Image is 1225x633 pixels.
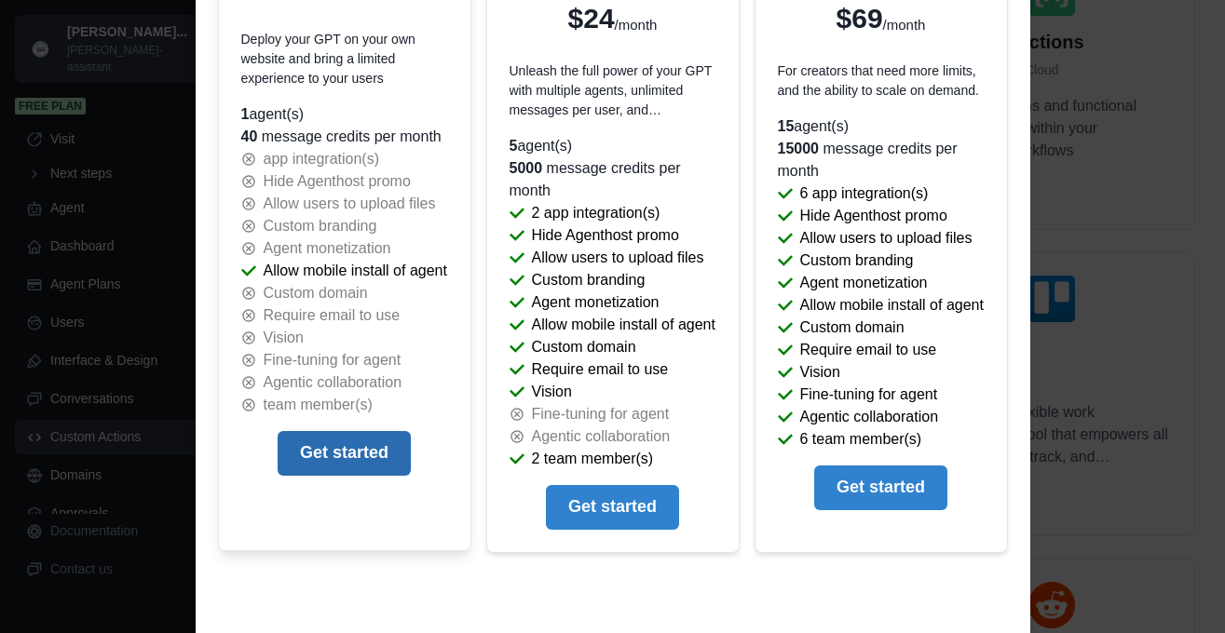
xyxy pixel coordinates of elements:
p: message credits per month [510,157,716,202]
p: Unleash the full power of your GPT with multiple agents, unlimited messages per user, and subscri... [510,61,716,120]
p: /month [615,15,658,36]
p: team member(s) [264,394,373,416]
p: Deploy your GPT on your own website and bring a limited experience to your users [241,30,448,88]
p: Require email to use [800,339,937,361]
p: Custom domain [800,316,905,339]
p: 6 app integration(s) [800,182,929,205]
p: Custom domain [264,282,368,304]
p: Agentic collaboration [264,371,402,394]
span: 40 [241,128,258,144]
span: 5000 [510,160,543,176]
p: app integration(s) [264,148,380,170]
p: Fine-tuning for agent [264,349,402,371]
p: Custom domain [532,336,636,358]
p: Require email to use [532,358,669,381]
p: Custom branding [532,269,646,291]
p: Allow mobile install of agent [800,294,984,316]
p: For creators that need more limits, and the ability to scale on demand. [778,61,985,101]
span: 15 [778,118,795,134]
p: Agent monetization [800,272,928,294]
p: Hide Agenthost promo [264,170,411,193]
button: Get started [814,465,947,510]
p: Agent monetization [532,291,660,314]
p: Vision [532,381,572,403]
p: Hide Agenthost promo [800,205,947,227]
p: Agent monetization [264,237,391,260]
p: /month [883,15,926,36]
p: 2 team member(s) [532,448,654,470]
p: Vision [264,327,304,349]
p: agent(s) [241,103,448,126]
p: agent(s) [778,115,985,138]
p: Agentic collaboration [532,425,671,448]
span: 1 [241,106,250,122]
p: Agentic collaboration [800,406,939,428]
span: 5 [510,138,518,154]
button: Get started [278,431,411,476]
p: Allow users to upload files [264,193,436,215]
p: message credits per month [241,126,448,148]
p: Fine-tuning for agent [800,384,938,406]
p: Allow users to upload files [532,247,704,269]
p: Fine-tuning for agent [532,403,670,425]
p: Require email to use [264,304,401,327]
p: Allow users to upload files [800,227,973,249]
button: Get started [546,485,679,530]
span: 15000 [778,141,820,156]
p: Custom branding [264,215,377,237]
p: agent(s) [510,135,716,157]
p: Allow mobile install of agent [264,260,447,282]
p: Hide Agenthost promo [532,224,679,247]
p: message credits per month [778,138,985,182]
p: 2 app integration(s) [532,202,660,224]
p: Custom branding [800,249,914,272]
p: Vision [800,361,840,384]
p: Allow mobile install of agent [532,314,715,336]
p: 6 team member(s) [800,428,922,451]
